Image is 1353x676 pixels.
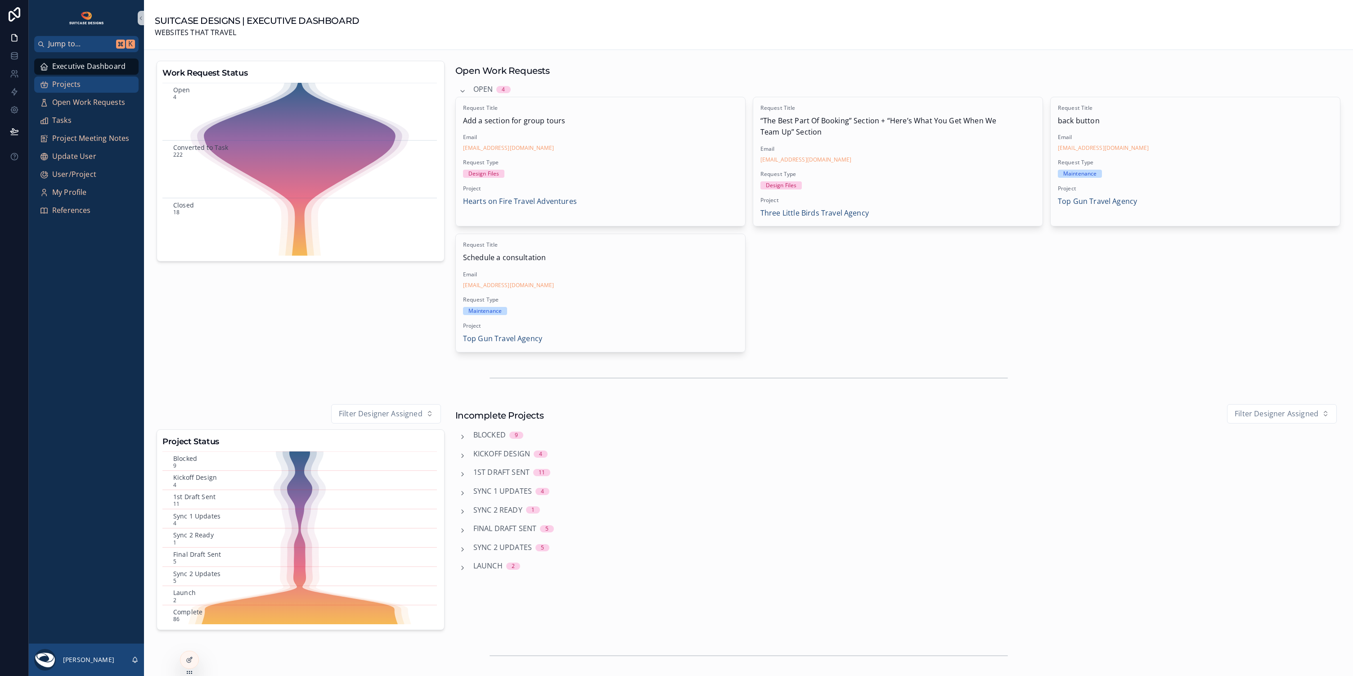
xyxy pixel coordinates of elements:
text: 1st Draft Sent [173,492,216,501]
div: scrollable content [29,52,144,230]
text: 4 [173,519,176,527]
a: Top Gun Travel Agency [463,333,542,345]
span: Project [463,185,738,192]
span: Project Meeting Notes [52,133,129,144]
span: Schedule a consultation [463,252,738,264]
h1: Open Work Requests [455,64,550,77]
span: Add a section for group tours [463,115,738,127]
text: 18 [173,208,180,216]
text: Complete [173,608,202,616]
text: Converted to Task [173,143,229,151]
span: Request Title [760,104,1035,112]
h3: Project Status [162,435,439,448]
a: Three Little Birds Travel Agency [760,207,869,219]
text: 86 [173,615,180,623]
a: Request Titleback buttonEmail[EMAIL_ADDRESS][DOMAIN_NAME]Request TypeMaintenanceProjectTop Gun Tr... [1050,97,1340,227]
span: Update User [52,151,96,162]
span: Filter Designer Assigned [1235,408,1318,420]
a: References [34,203,139,219]
a: [EMAIL_ADDRESS][DOMAIN_NAME] [1058,144,1149,152]
span: Request Title [1058,104,1333,112]
text: 5 [173,577,176,585]
span: Email [463,271,738,278]
span: Open [473,84,493,95]
a: Tasks [34,113,139,129]
a: [EMAIL_ADDRESS][DOMAIN_NAME] [463,144,554,152]
text: Sync 2 Updates [173,569,220,578]
span: K [127,41,134,48]
div: 4 [502,86,505,93]
span: Executive Dashboard [52,61,126,72]
text: Sync 2 Ready [173,531,214,539]
h3: Work Request Status [162,67,439,79]
text: Blocked [173,454,197,463]
a: Hearts on Fire Travel Adventures [463,196,577,207]
a: [EMAIL_ADDRESS][DOMAIN_NAME] [463,282,554,289]
span: References [52,205,91,216]
text: Final Draft Sent [173,550,221,559]
div: 4 [541,488,544,495]
div: 9 [515,432,518,439]
span: Tasks [52,115,72,126]
span: Projects [52,79,81,90]
text: Sync 1 Updates [173,512,220,520]
div: 1 [531,506,535,514]
a: [EMAIL_ADDRESS][DOMAIN_NAME] [760,156,851,163]
text: 1 [173,539,176,546]
span: Email [1058,134,1333,141]
span: Launch [473,560,503,572]
span: Project [760,197,1035,204]
button: Select Button [331,404,441,424]
text: Closed [173,200,194,209]
div: 11 [539,469,545,476]
span: Filter Designer Assigned [339,408,423,420]
span: back button [1058,115,1333,127]
text: 9 [173,462,176,469]
span: Request Type [1058,159,1333,166]
a: Request Title“The Best Part Of Booking” Section + “Here’s What You Get When We Team Up” SectionEm... [753,97,1043,227]
span: Request Title [463,104,738,112]
span: 1st Draft Sent [473,467,530,478]
span: Sync 2 Updates [473,542,532,554]
img: App logo [68,11,105,25]
h1: Incomplete Projects [455,409,544,422]
p: [PERSON_NAME] [63,655,114,664]
span: Kickoff Design [473,448,530,460]
text: Open [173,85,190,94]
span: Final Draft Sent [473,523,537,535]
a: Request TitleAdd a section for group toursEmail[EMAIL_ADDRESS][DOMAIN_NAME]Request TypeDesign Fil... [455,97,746,227]
a: Projects [34,77,139,93]
div: 5 [541,544,544,551]
text: 11 [173,500,180,508]
span: Request Title [463,241,738,248]
text: 4 [173,481,176,489]
span: User/Project [52,169,96,180]
span: Email [760,145,1035,153]
a: My Profile [34,185,139,201]
text: Kickoff Design [173,473,217,482]
a: Open Work Requests [34,95,139,111]
span: Jump to... [48,38,112,50]
span: Email [463,134,738,141]
h1: SUITCASE DESIGNS | EXECUTIVE DASHBOARD [155,14,360,27]
div: Design Files [468,170,499,178]
div: Design Files [766,181,796,189]
span: Request Type [760,171,1035,178]
text: 5 [173,558,176,565]
span: “The Best Part Of Booking” Section + “Here’s What You Get When We Team Up” Section [760,115,1035,138]
span: Request Type [463,296,738,303]
div: 5 [545,525,548,532]
span: Blocked [473,429,506,441]
button: Jump to...K [34,36,139,52]
a: Executive Dashboard [34,59,139,75]
text: 222 [173,151,183,158]
button: Select Button [1227,404,1337,424]
text: Launch [173,588,196,597]
a: Top Gun Travel Agency [1058,196,1137,207]
span: Project [1058,185,1333,192]
span: My Profile [52,187,87,198]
